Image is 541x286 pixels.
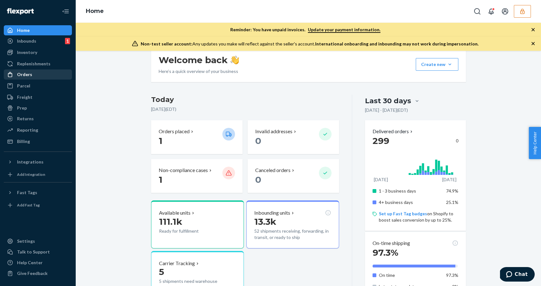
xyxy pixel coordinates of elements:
[254,228,331,241] p: 52 shipments receiving, forwarding, in transit, or ready to ship
[529,127,541,159] button: Help Center
[4,247,72,257] button: Talk to Support
[485,5,497,18] button: Open notifications
[308,27,380,33] a: Update your payment information.
[159,216,182,227] span: 111.1k
[17,71,32,78] div: Orders
[4,136,72,146] a: Billing
[373,240,410,247] p: On-time shipping
[159,135,162,146] span: 1
[379,211,458,223] p: on Shopify to boost sales conversion by up to 25%.
[151,200,244,248] button: Available units111.1kReady for fulfillment
[17,61,50,67] div: Replenishments
[230,56,239,64] img: hand-wave emoji
[246,200,339,248] button: Inbounding units13.3k52 shipments receiving, forwarding, in transit, or ready to ship
[4,200,72,210] a: Add Fast Tag
[81,2,109,21] ol: breadcrumbs
[159,128,190,135] p: Orders placed
[65,38,70,44] div: 1
[4,92,72,102] a: Freight
[17,189,37,196] div: Fast Tags
[4,114,72,124] a: Returns
[373,128,414,135] button: Delivered orders
[151,106,339,112] p: [DATE] ( EDT )
[374,176,388,183] p: [DATE]
[471,5,484,18] button: Open Search Box
[86,8,104,15] a: Home
[379,272,441,278] p: On time
[4,103,72,113] a: Prep
[141,41,479,47] div: Any updates you make will reflect against the seller's account.
[255,128,292,135] p: Invalid addresses
[17,127,38,133] div: Reporting
[373,247,398,258] span: 97.3%
[315,41,479,46] span: International onboarding and inbounding may not work during impersonation.
[500,267,535,283] iframe: Opens a widget where you can chat to one of our agents
[4,25,72,35] a: Home
[365,96,411,106] div: Last 30 days
[254,216,276,227] span: 13.3k
[416,58,458,71] button: Create new
[17,259,43,266] div: Help Center
[159,209,191,217] p: Available units
[159,174,162,185] span: 1
[446,200,458,205] span: 25.1%
[4,59,72,69] a: Replenishments
[159,54,239,66] h1: Welcome back
[446,272,458,278] span: 97.3%
[17,38,36,44] div: Inbounds
[365,107,408,113] p: [DATE] - [DATE] ( EDT )
[4,36,72,46] a: Inbounds1
[4,236,72,246] a: Settings
[151,159,243,193] button: Non-compliance cases 1
[248,120,339,154] button: Invalid addresses 0
[7,8,34,15] img: Flexport logo
[17,105,27,111] div: Prep
[255,174,261,185] span: 0
[17,172,45,177] div: Add Integration
[151,120,243,154] button: Orders placed 1
[159,68,239,74] p: Here’s a quick overview of your business
[17,249,50,255] div: Talk to Support
[17,49,37,56] div: Inventory
[159,167,208,174] p: Non-compliance cases
[254,209,290,217] p: Inbounding units
[151,95,339,105] h3: Today
[141,41,192,46] span: Non-test seller account:
[159,260,195,267] p: Carrier Tracking
[17,270,48,277] div: Give Feedback
[248,159,339,193] button: Canceled orders 0
[379,188,441,194] p: 1 - 3 business days
[373,135,389,146] span: 299
[4,268,72,278] button: Give Feedback
[17,159,44,165] div: Integrations
[4,157,72,167] button: Integrations
[255,167,291,174] p: Canceled orders
[4,188,72,198] button: Fast Tags
[4,69,72,80] a: Orders
[379,199,441,206] p: 4+ business days
[373,135,458,146] div: 0
[4,258,72,268] a: Help Center
[446,188,458,194] span: 74.9%
[4,125,72,135] a: Reporting
[17,27,30,33] div: Home
[59,5,72,18] button: Close Navigation
[17,116,34,122] div: Returns
[159,228,217,234] p: Ready for fulfillment
[4,47,72,57] a: Inventory
[255,135,261,146] span: 0
[499,5,511,18] button: Open account menu
[4,81,72,91] a: Parcel
[442,176,456,183] p: [DATE]
[17,138,30,145] div: Billing
[17,94,32,100] div: Freight
[17,238,35,244] div: Settings
[159,266,164,277] span: 5
[17,83,30,89] div: Parcel
[230,27,380,33] p: Reminder: You have unpaid invoices.
[379,211,427,216] a: Set up Fast Tag badges
[4,170,72,180] a: Add Integration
